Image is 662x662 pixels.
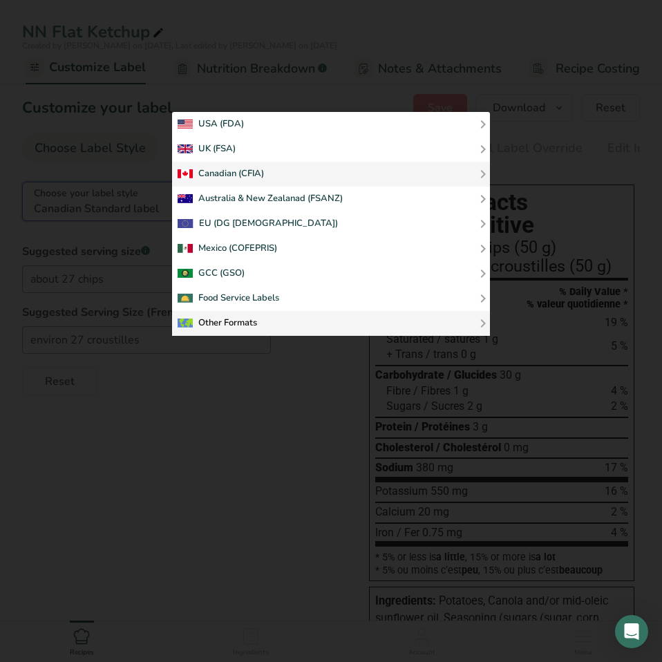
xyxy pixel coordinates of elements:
img: 2Q== [178,269,193,278]
div: UK (FSA) [178,141,236,158]
div: GCC (GSO) [178,265,245,282]
div: EU (DG [DEMOGRAPHIC_DATA]) [178,216,338,232]
div: Canadian (CFIA) [178,166,264,182]
div: Other Formats [178,315,257,332]
div: Australia & New Zealanad (FSANZ) [178,191,343,207]
div: Open Intercom Messenger [615,615,648,648]
div: Food Service Labels [178,290,279,307]
div: USA (FDA) [178,116,244,133]
div: Mexico (COFEPRIS) [178,240,277,257]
